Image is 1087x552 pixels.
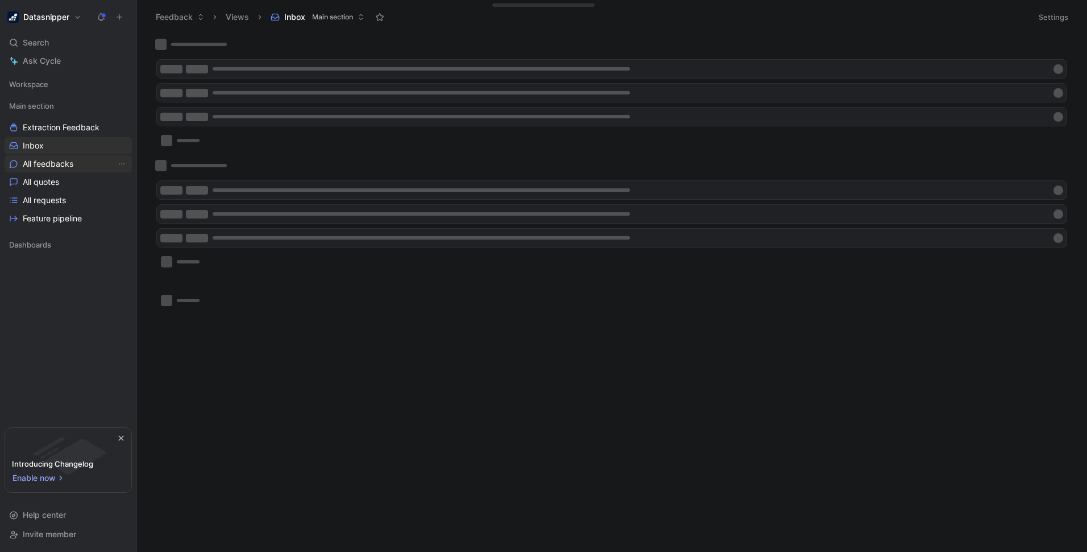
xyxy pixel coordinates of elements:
[5,34,132,51] div: Search
[1034,9,1073,25] button: Settings
[12,457,93,471] div: Introducing Changelog
[23,195,66,206] span: All requests
[23,54,61,68] span: Ask Cycle
[5,119,132,136] a: Extraction Feedback
[5,236,132,253] div: Dashboards
[5,137,132,154] a: Inbox
[5,76,132,93] div: Workspace
[5,236,132,257] div: Dashboards
[5,192,132,209] a: All requests
[284,11,305,23] span: Inbox
[9,79,48,90] span: Workspace
[15,428,122,486] img: bg-BLZuj68n.svg
[23,176,59,188] span: All quotes
[5,155,132,172] a: All feedbacksView actions
[9,239,51,250] span: Dashboards
[23,529,76,539] span: Invite member
[5,174,132,191] a: All quotes
[23,510,66,520] span: Help center
[7,11,19,23] img: Datasnipper
[5,9,84,25] button: DatasnipperDatasnipper
[23,213,82,224] span: Feature pipeline
[5,52,132,69] a: Ask Cycle
[5,97,132,227] div: Main sectionExtraction FeedbackInboxAll feedbacksView actionsAll quotesAll requestsFeature pipeline
[5,526,132,543] div: Invite member
[265,9,370,26] button: InboxMain section
[23,140,44,151] span: Inbox
[151,9,209,26] button: Feedback
[5,210,132,227] a: Feature pipeline
[5,97,132,114] div: Main section
[5,506,132,524] div: Help center
[23,122,99,133] span: Extraction Feedback
[221,9,254,26] button: Views
[9,100,54,112] span: Main section
[116,158,127,170] button: View actions
[23,36,49,50] span: Search
[23,12,69,22] h1: Datasnipper
[12,471,65,485] button: Enable now
[312,11,353,23] span: Main section
[13,471,57,485] span: Enable now
[23,158,73,170] span: All feedbacks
